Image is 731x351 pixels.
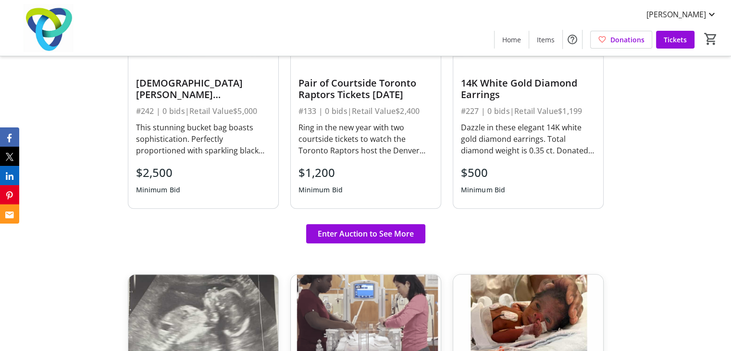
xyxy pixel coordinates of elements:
div: Minimum Bid [136,181,181,199]
button: Enter Auction to See More [306,224,425,243]
div: #242 | 0 bids | Retail Value $5,000 [136,104,271,118]
button: Cart [702,30,719,48]
button: [PERSON_NAME] [639,7,725,22]
a: Items [529,31,562,49]
div: $500 [461,164,506,181]
div: Ring in the new year with two courtside tickets to watch the Toronto Raptors host the Denver Nugg... [298,122,433,156]
span: [PERSON_NAME] [646,9,706,20]
span: Home [502,35,521,45]
a: Home [495,31,529,49]
div: Dazzle in these elegant 14K white gold diamond earrings. Total diamond weight is 0.35 ct. Donated... [461,122,595,156]
span: Items [537,35,555,45]
img: Trillium Health Partners Foundation's Logo [6,4,91,52]
span: Enter Auction to See More [318,228,414,239]
div: Minimum Bid [461,181,506,199]
div: $1,200 [298,164,343,181]
div: 14K White Gold Diamond Earrings [461,77,595,100]
div: Pair of Courtside Toronto Raptors Tickets [DATE] [298,77,433,100]
div: #133 | 0 bids | Retail Value $2,400 [298,104,433,118]
div: $2,500 [136,164,181,181]
a: Donations [590,31,652,49]
a: Tickets [656,31,694,49]
div: Minimum Bid [298,181,343,199]
span: Donations [610,35,644,45]
span: Tickets [664,35,687,45]
div: This stunning bucket bag boasts sophistication. Perfectly proportioned with sparkling black and b... [136,122,271,156]
div: #227 | 0 bids | Retail Value $1,199 [461,104,595,118]
button: Help [563,30,582,49]
div: [DEMOGRAPHIC_DATA][PERSON_NAME] [PERSON_NAME] [PERSON_NAME] Bucket Bag [136,77,271,100]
